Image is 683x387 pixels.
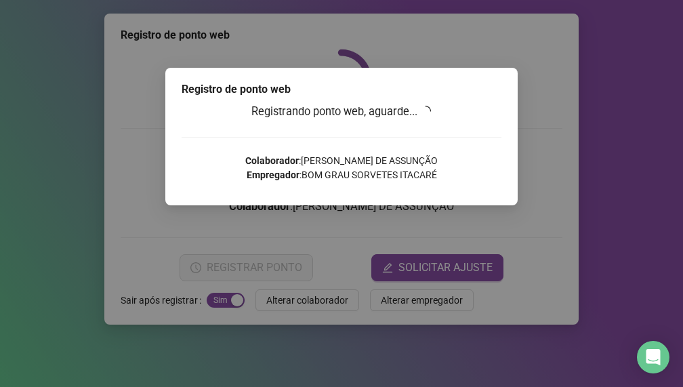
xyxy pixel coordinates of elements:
[420,106,431,117] span: loading
[182,103,501,121] h3: Registrando ponto web, aguarde...
[637,341,669,373] div: Open Intercom Messenger
[245,155,299,166] strong: Colaborador
[182,154,501,182] p: : [PERSON_NAME] DE ASSUNÇÃO : BOM GRAU SORVETES ITACARÉ
[182,81,501,98] div: Registro de ponto web
[247,169,299,180] strong: Empregador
